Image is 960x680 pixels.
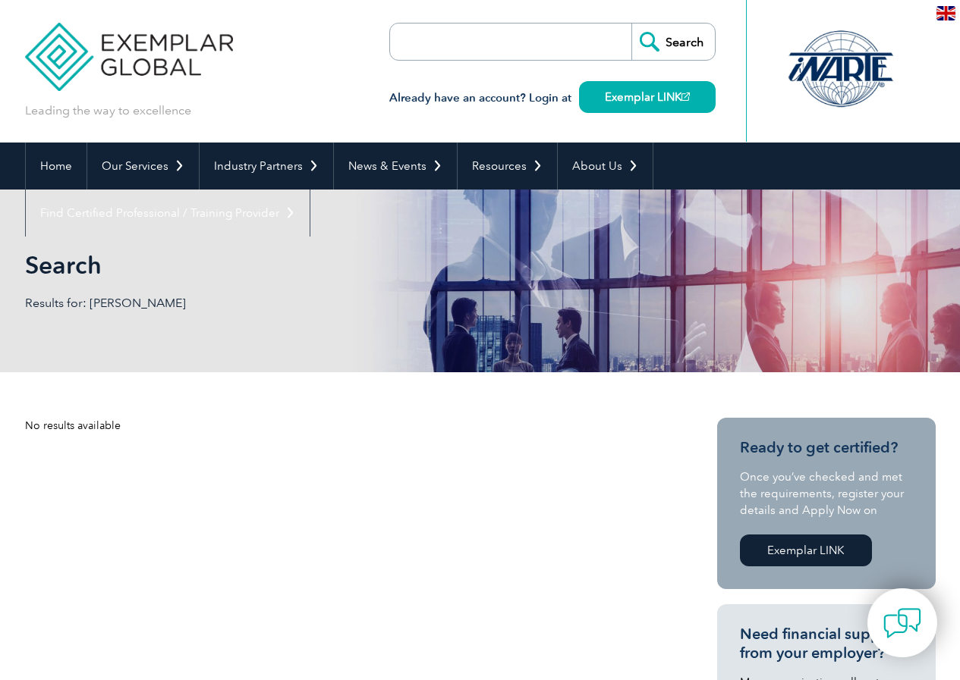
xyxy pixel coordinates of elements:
[936,6,955,20] img: en
[558,143,653,190] a: About Us
[200,143,333,190] a: Industry Partners
[740,625,913,663] h3: Need financial support from your employer?
[26,143,87,190] a: Home
[25,102,191,119] p: Leading the way to excellence
[334,143,457,190] a: News & Events
[631,24,715,60] input: Search
[883,604,921,642] img: contact-chat.png
[25,418,663,434] div: No results available
[87,143,199,190] a: Our Services
[740,438,913,457] h3: Ready to get certified?
[25,250,608,280] h1: Search
[740,534,872,566] a: Exemplar LINK
[389,89,716,108] h3: Already have an account? Login at
[681,92,690,101] img: open_square.png
[740,468,913,519] p: Once you’ve checked and met the requirements, register your details and Apply Now on
[25,295,480,312] p: Results for: [PERSON_NAME]
[458,143,557,190] a: Resources
[579,81,716,113] a: Exemplar LINK
[26,190,310,237] a: Find Certified Professional / Training Provider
